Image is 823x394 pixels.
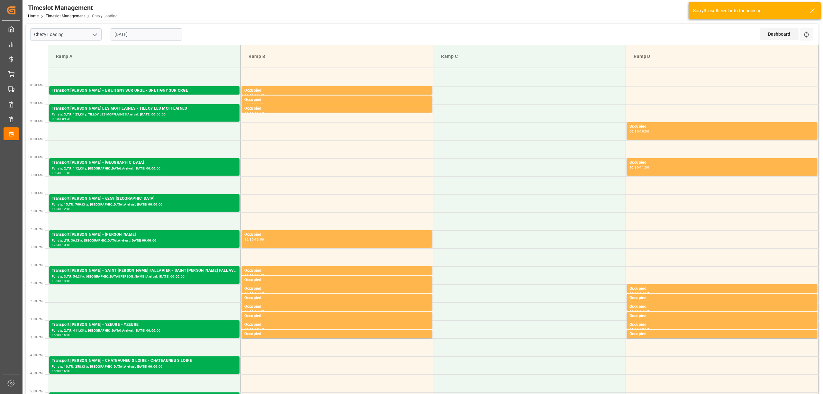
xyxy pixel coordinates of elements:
div: 08:30 [244,94,254,97]
div: 10:00 [640,130,649,133]
div: Ramp C [439,50,620,62]
div: - [254,112,255,115]
div: Sorry!! insufficient info for booking [693,7,804,14]
span: 3:30 PM [30,335,43,339]
div: 11:00 [62,171,71,174]
div: Pallets: 15,TU: 709,City: [GEOGRAPHIC_DATA],Arrival: [DATE] 00:00:00 [52,202,237,207]
a: Home [28,14,39,18]
div: - [61,171,62,174]
div: Occupied [244,232,430,238]
div: 08:45 [244,103,254,106]
div: 15:30 [255,337,264,340]
div: 11:00 [640,166,649,169]
div: - [254,103,255,106]
div: 15:15 [640,328,649,331]
div: 14:00 [629,292,639,295]
div: 14:45 [629,319,639,322]
div: Transport [PERSON_NAME] - YZEURE - YZEURE [52,322,237,328]
div: - [254,274,255,277]
div: Pallets: 3,TU: 123,City: TILLOY LES MOFFLAINES,Arrival: [DATE] 00:00:00 [52,112,237,117]
div: Transport [PERSON_NAME] - 6259 [GEOGRAPHIC_DATA] [52,196,237,202]
div: 15:00 [629,328,639,331]
div: 14:45 [244,319,254,322]
div: 15:15 [244,337,254,340]
div: - [639,319,640,322]
div: Occupied [629,331,815,337]
div: 10:30 [52,171,61,174]
span: 3:00 PM [30,317,43,321]
span: 1:00 PM [30,245,43,249]
div: - [254,319,255,322]
span: 4:30 PM [30,371,43,375]
div: 15:00 [640,319,649,322]
span: 9:00 AM [30,101,43,105]
div: Timeslot Management [28,3,118,13]
div: - [254,283,255,286]
div: - [61,370,62,372]
input: Type to search/select [30,28,102,41]
div: 14:30 [640,301,649,304]
div: Dashboard [760,28,799,40]
span: 10:00 AM [28,137,43,141]
div: 14:30 [629,310,639,313]
span: 12:00 PM [28,209,43,213]
div: - [254,94,255,97]
div: - [254,328,255,331]
span: 10:30 AM [28,155,43,159]
span: 5:00 PM [30,389,43,393]
div: 12:30 [244,238,254,241]
div: - [254,337,255,340]
div: 14:45 [640,310,649,313]
div: Ramp D [631,50,813,62]
div: 14:30 [255,301,264,304]
div: 14:45 [255,310,264,313]
div: 14:30 [244,310,254,313]
div: Transport [PERSON_NAME] - CHATEAUNEU S LOIRE - CHATEAUNEU S LOIRE [52,358,237,364]
div: Pallets: ,TU: 36,City: [GEOGRAPHIC_DATA],Arrival: [DATE] 00:00:00 [52,238,237,243]
div: - [254,238,255,241]
div: Occupied [244,105,430,112]
div: Occupied [629,160,815,166]
div: 10:30 [629,166,639,169]
div: - [254,301,255,304]
div: 14:15 [629,301,639,304]
div: Occupied [244,322,430,328]
div: 13:30 [244,274,254,277]
div: Transport [PERSON_NAME] - [GEOGRAPHIC_DATA] [52,160,237,166]
div: Occupied [629,286,815,292]
div: 14:15 [255,292,264,295]
div: 15:00 [244,328,254,331]
div: Pallets: 3,TU: 56,City: [GEOGRAPHIC_DATA][PERSON_NAME],Arrival: [DATE] 00:00:00 [52,274,237,279]
div: 09:15 [255,112,264,115]
div: Ramp A [53,50,235,62]
div: Occupied [244,277,430,283]
div: 09:00 [244,112,254,115]
div: 13:00 [255,238,264,241]
div: Occupied [629,322,815,328]
div: Occupied [629,124,815,130]
div: Transport [PERSON_NAME] - SAINT [PERSON_NAME] FALLAVIER - SAINT [PERSON_NAME] FALLAVIER [52,268,237,274]
div: 13:45 [255,274,264,277]
div: Occupied [244,313,430,319]
div: Pallets: 2,TU: 112,City: [GEOGRAPHIC_DATA],Arrival: [DATE] 00:00:00 [52,166,237,171]
a: Timeslot Management [46,14,85,18]
div: 15:15 [255,328,264,331]
div: 15:30 [640,337,649,340]
div: Occupied [244,268,430,274]
div: 09:00 [52,117,61,120]
div: Transport [PERSON_NAME] LES MOFFLAINES - TILLOY LES MOFFLAINES [52,105,237,112]
div: 14:15 [244,301,254,304]
div: 14:00 [62,279,71,282]
div: - [639,130,640,133]
div: Pallets: 2,TU: 411,City: [GEOGRAPHIC_DATA],Arrival: [DATE] 00:00:00 [52,328,237,334]
span: 2:00 PM [30,281,43,285]
span: 8:30 AM [30,83,43,87]
div: Transport [PERSON_NAME] - [PERSON_NAME] [52,232,237,238]
div: - [61,334,62,336]
div: 15:15 [629,337,639,340]
div: Occupied [629,304,815,310]
div: Occupied [244,295,430,301]
div: - [639,292,640,295]
span: 2:30 PM [30,299,43,303]
div: Ramp B [246,50,428,62]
